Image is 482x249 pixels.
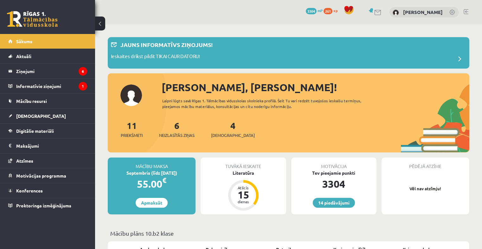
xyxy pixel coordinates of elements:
span: € [162,176,166,185]
span: [DEMOGRAPHIC_DATA] [211,132,255,138]
a: Rīgas 1. Tālmācības vidusskola [7,11,58,27]
a: Mācību resursi [8,94,87,108]
span: Konferences [16,188,43,193]
div: [PERSON_NAME], [PERSON_NAME]! [162,80,469,95]
p: Mācību plāns 10.b2 klase [110,229,467,238]
a: 261 xp [324,8,341,13]
div: Pēdējā atzīme [382,158,469,170]
div: Tev pieejamie punkti [291,170,376,176]
a: Konferences [8,183,87,198]
a: Literatūra Atlicis 15 dienas [201,170,286,212]
i: 1 [79,82,87,91]
span: mP [318,8,323,13]
a: Aktuāli [8,49,87,64]
span: Atzīmes [16,158,33,164]
div: dienas [234,200,253,204]
a: Informatīvie ziņojumi1 [8,79,87,93]
img: Aldis Smirnovs [393,10,399,16]
div: Septembris (līdz [DATE]) [108,170,196,176]
span: Aktuāli [16,53,31,59]
a: Sākums [8,34,87,49]
a: Motivācijas programma [8,168,87,183]
a: 4[DEMOGRAPHIC_DATA] [211,120,255,138]
a: 6Neizlasītās ziņas [159,120,195,138]
a: [DEMOGRAPHIC_DATA] [8,109,87,123]
legend: Informatīvie ziņojumi [16,79,87,93]
a: Jauns informatīvs ziņojums! Ieskaites drīkst pildīt TIKAI CAUR DATORU! [111,40,466,65]
span: 261 [324,8,332,14]
a: 3304 mP [306,8,323,13]
a: 14 piedāvājumi [313,198,355,208]
div: Atlicis [234,186,253,190]
a: Maksājumi [8,138,87,153]
div: Mācību maksa [108,158,196,170]
div: 15 [234,190,253,200]
a: Digitālie materiāli [8,124,87,138]
a: Atzīmes [8,153,87,168]
span: xp [333,8,337,13]
div: Laipni lūgts savā Rīgas 1. Tālmācības vidusskolas skolnieka profilā. Šeit Tu vari redzēt tuvojošo... [162,98,379,109]
div: Tuvākā ieskaite [201,158,286,170]
span: 3304 [306,8,317,14]
a: Apmaksāt [136,198,168,208]
p: Ieskaites drīkst pildīt TIKAI CAUR DATORU! [111,53,200,62]
span: Priekšmeti [121,132,143,138]
p: Jauns informatīvs ziņojums! [120,40,213,49]
div: 3304 [291,176,376,192]
span: Digitālie materiāli [16,128,54,134]
i: 6 [79,67,87,76]
p: Vēl nav atzīmju! [385,185,466,192]
legend: Maksājumi [16,138,87,153]
a: Ziņojumi6 [8,64,87,78]
span: Motivācijas programma [16,173,66,178]
span: [DEMOGRAPHIC_DATA] [16,113,66,119]
legend: Ziņojumi [16,64,87,78]
span: Neizlasītās ziņas [159,132,195,138]
span: Mācību resursi [16,98,47,104]
a: [PERSON_NAME] [403,9,443,15]
div: Literatūra [201,170,286,176]
a: 11Priekšmeti [121,120,143,138]
a: Proktoringa izmēģinājums [8,198,87,213]
span: Sākums [16,38,32,44]
div: 55.00 [108,176,196,192]
div: Motivācija [291,158,376,170]
span: Proktoringa izmēģinājums [16,203,71,208]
